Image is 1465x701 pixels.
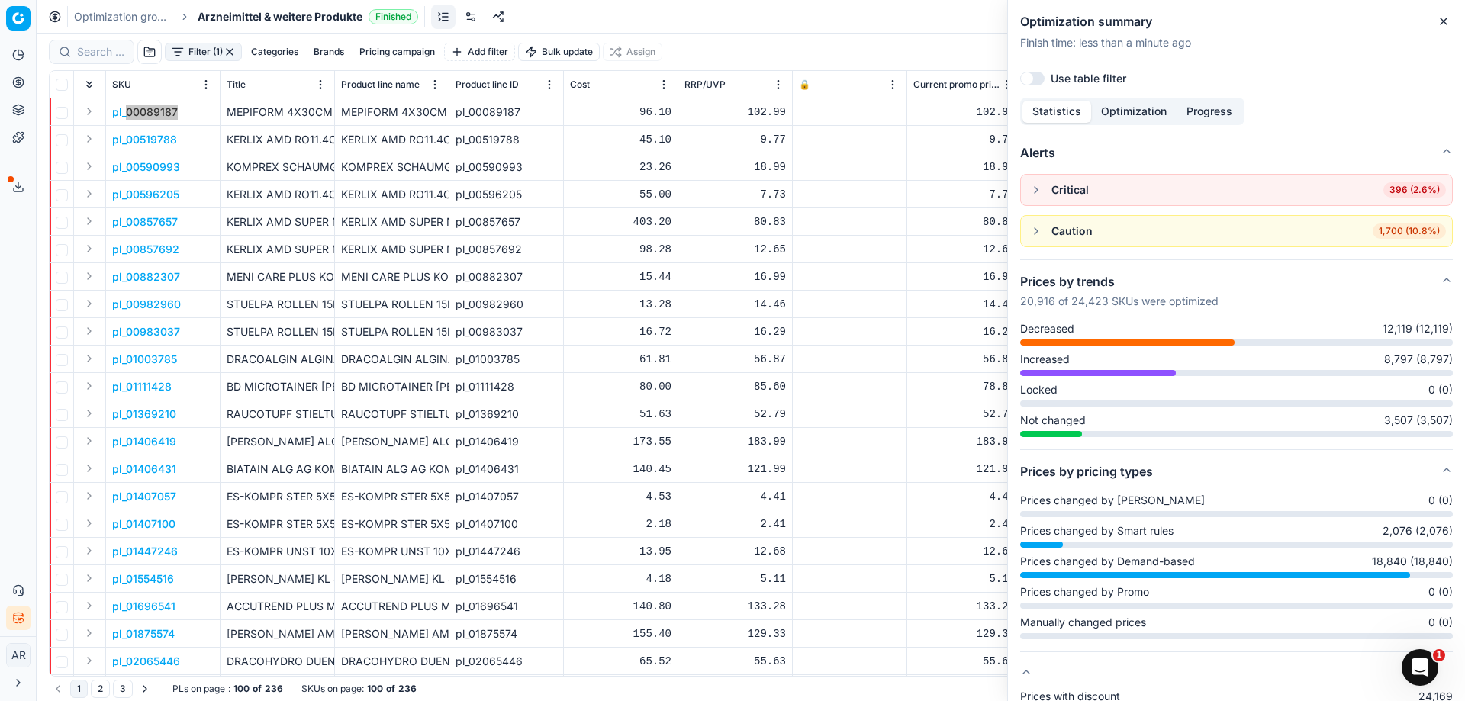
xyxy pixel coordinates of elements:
span: RRP/UVP [684,79,726,91]
strong: 236 [398,683,417,695]
a: Optimization groups [74,9,172,24]
div: RAUCOTUPF STIELTUP STER GW [341,407,443,422]
button: pl_01875574 [112,626,175,642]
p: MEPIFORM 4X30CM [227,105,328,120]
div: 23.26 [570,159,671,175]
div: pl_01554516 [456,571,557,587]
div: Caution [1051,223,1093,239]
p: DRACOALGIN ALGINAT 10X10CM [227,352,328,367]
div: 129.33 [684,626,786,642]
div: 4.41 [684,489,786,504]
button: 2 [91,680,110,698]
p: pl_01406419 [112,434,176,449]
button: Expand [80,294,98,313]
div: pl_01447246 [456,544,557,559]
button: pl_01447246 [112,544,178,559]
p: pl_01407100 [112,516,175,532]
button: 1 [70,680,88,698]
p: KERLIX AMD SUPER ME15X17CM [227,214,328,230]
p: pl_00982960 [112,297,181,312]
button: Expand [80,432,98,450]
div: 14.46 [913,297,1015,312]
button: pl_01696541 [112,599,175,614]
span: 0 (0) [1428,382,1453,397]
div: 16.72 [570,324,671,339]
p: pl_00519788 [112,132,177,147]
p: STUELPA ROLLEN 15MX6CM GR2 [227,297,328,312]
button: Expand [80,514,98,532]
div: 102.99 [684,105,786,120]
div: 52.79 [913,407,1015,422]
div: 121.99 [684,461,786,477]
div: 4.41 [913,489,1015,504]
nav: breadcrumb [74,9,418,24]
button: pl_01554516 [112,571,174,587]
div: 55.63 [913,654,1015,669]
div: 80.00 [570,379,671,394]
button: Expand [80,185,98,203]
span: Arzneimittel & weitere Produkte [198,9,362,24]
button: pl_01406431 [112,461,176,477]
div: 16.29 [684,324,786,339]
div: 12.68 [913,544,1015,559]
button: Expand [80,596,98,615]
div: DRACOHYDRO DUENN WA10X10CM [341,654,443,669]
button: Expand [80,349,98,368]
span: Cost [570,79,590,91]
div: 16.99 [913,269,1015,285]
div: pl_00857692 [456,242,557,257]
span: Decreased [1020,321,1074,336]
div: Prices by pricing types [1020,493,1453,651]
div: pl_01696541 [456,599,557,614]
div: pl_02065446 [456,654,557,669]
button: pl_01111428 [112,379,172,394]
span: 0 (0) [1428,584,1453,600]
div: 18.99 [684,159,786,175]
span: 18,840 (18,840) [1372,554,1453,569]
button: Expand [80,459,98,478]
span: 2,076 (2,076) [1383,523,1453,539]
div: STUELPA ROLLEN 15MX8CM GR3 [341,324,443,339]
div: pl_00983037 [456,324,557,339]
div: 80.83 [913,214,1015,230]
button: Expand [80,651,98,670]
div: 13.28 [570,297,671,312]
span: SKUs on page : [301,683,364,695]
button: Expand [80,102,98,121]
button: Expand [80,267,98,285]
div: KOMPREX SCHAUMG 2MX8CM 0.5 [341,159,443,175]
h5: Prices by trends [1020,272,1219,291]
p: ES-KOMPR UNST 10X10 12F [227,544,328,559]
div: 121.99 [913,461,1015,477]
p: pl_00590993 [112,159,180,175]
div: DRACOALGIN ALGINAT 10X10CM [341,352,443,367]
div: 173.55 [570,434,671,449]
div: 18.99 [913,159,1015,175]
p: BIATAIN ALG AG KOM 5X5 SI [227,461,328,477]
div: 133.28 [684,599,786,614]
div: 2.18 [570,516,671,532]
button: Expand [80,569,98,587]
button: pl_00882307 [112,269,180,285]
div: 5.11 [684,571,786,587]
button: Brands [307,43,350,61]
div: 4.53 [570,489,671,504]
p: pl_00596205 [112,187,179,202]
p: RAUCOTUPF STIELTUP STER GW [227,407,328,422]
div: 85.60 [684,379,786,394]
div: 52.79 [684,407,786,422]
button: pl_01369210 [112,407,176,422]
strong: 236 [265,683,283,695]
div: Critical [1051,182,1089,198]
button: Pricing campaign [353,43,441,61]
div: ES-KOMPR UNST 10X10 12F [341,544,443,559]
span: Title [227,79,246,91]
span: 0 (0) [1428,493,1453,508]
button: pl_00857657 [112,214,178,230]
iframe: Intercom live chat [1402,649,1438,686]
div: 55.63 [684,654,786,669]
div: 12.68 [684,544,786,559]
